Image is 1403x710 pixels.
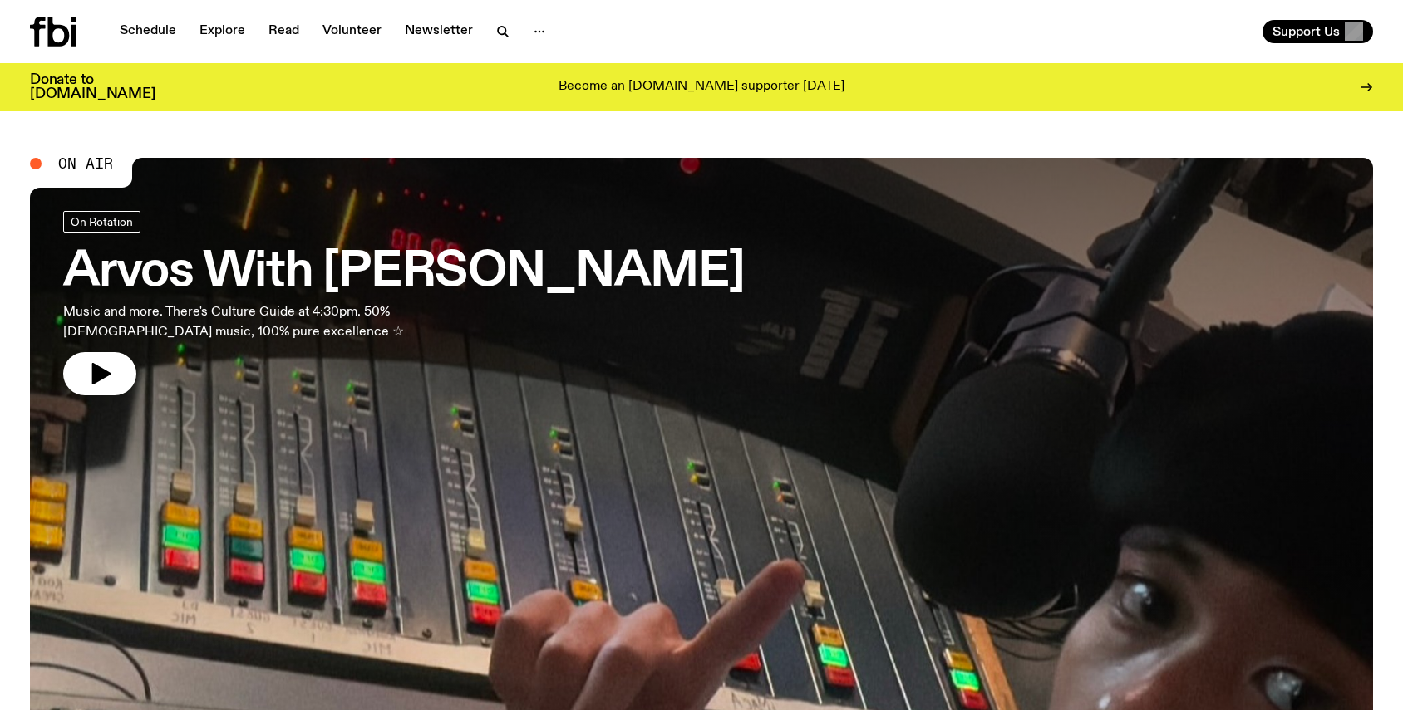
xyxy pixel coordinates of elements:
[313,20,391,43] a: Volunteer
[63,211,140,233] a: On Rotation
[395,20,483,43] a: Newsletter
[559,80,844,95] p: Become an [DOMAIN_NAME] supporter [DATE]
[1273,24,1340,39] span: Support Us
[63,249,745,296] h3: Arvos With [PERSON_NAME]
[190,20,255,43] a: Explore
[1263,20,1373,43] button: Support Us
[30,73,155,101] h3: Donate to [DOMAIN_NAME]
[258,20,309,43] a: Read
[63,302,489,342] p: Music and more. There's Culture Guide at 4:30pm. 50% [DEMOGRAPHIC_DATA] music, 100% pure excellen...
[58,156,113,171] span: On Air
[63,211,745,395] a: Arvos With [PERSON_NAME]Music and more. There's Culture Guide at 4:30pm. 50% [DEMOGRAPHIC_DATA] m...
[71,215,133,228] span: On Rotation
[110,20,186,43] a: Schedule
